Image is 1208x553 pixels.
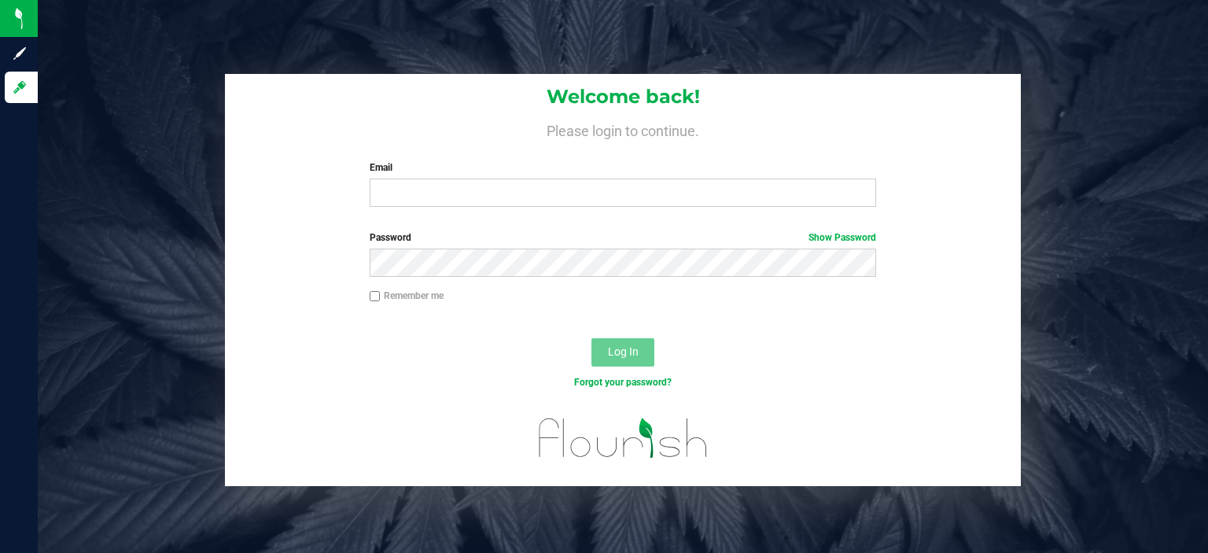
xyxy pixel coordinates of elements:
label: Email [370,160,877,175]
input: Remember me [370,291,381,302]
span: Password [370,232,411,243]
a: Forgot your password? [574,377,672,388]
img: flourish_logo.svg [524,406,723,470]
label: Remember me [370,289,444,303]
h4: Please login to continue. [225,120,1021,138]
h1: Welcome back! [225,87,1021,107]
inline-svg: Log in [12,79,28,95]
a: Show Password [808,232,876,243]
span: Log In [608,345,639,358]
button: Log In [591,338,654,367]
inline-svg: Sign up [12,46,28,61]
